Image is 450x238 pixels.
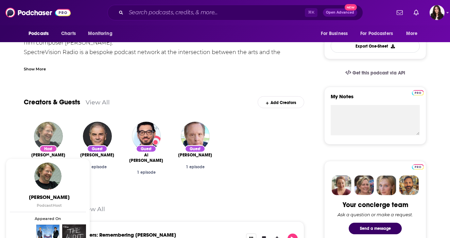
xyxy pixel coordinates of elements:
button: open menu [401,27,426,40]
input: Search podcasts, credits, & more... [126,7,305,18]
a: Creators & Guests [24,98,80,106]
a: Show notifications dropdown [394,7,405,18]
span: For Business [321,29,348,38]
img: Podchaser Pro [412,90,424,96]
div: 1 episode [127,170,165,175]
img: Jules Profile [377,175,396,195]
span: More [406,29,418,38]
img: Josh Olson [34,122,63,151]
span: Logged in as RebeccaShapiro [430,5,445,20]
span: [PERSON_NAME] [80,152,114,158]
span: [PERSON_NAME] [31,152,65,158]
button: open menu [316,27,356,40]
div: Guest [136,145,156,152]
button: Open AdvancedNew [323,8,357,17]
a: Get this podcast via API [340,65,411,81]
span: For Podcasters [360,29,393,38]
img: Podchaser - Follow, Share and Rate Podcasts [5,6,71,19]
a: Josh Olson [31,152,65,158]
button: Export One-Sheet [331,39,420,53]
a: View All [86,99,110,106]
span: Podcasts [29,29,49,38]
button: Show profile menu [430,5,445,20]
span: Open Advanced [326,11,354,14]
button: Send a message [349,223,402,234]
img: Robert Forster [83,122,112,151]
span: Podcast Host [37,203,62,208]
button: open menu [83,27,121,40]
a: Robert Forster [80,152,114,158]
span: Monitoring [88,29,112,38]
span: [PERSON_NAME] [11,194,87,200]
div: Ask a question or make a request. [337,212,413,217]
span: ⌘ K [305,8,317,17]
div: 1 episode [176,165,214,169]
a: Featured Trailers: Remembering Jonathan Kaplan [56,232,176,238]
img: Josh Olson [34,163,62,190]
span: Appeared On [10,216,86,221]
span: New [345,4,357,11]
button: open menu [24,27,57,40]
a: Show notifications dropdown [411,7,421,18]
img: Podchaser Pro [412,164,424,170]
a: Charts [57,27,80,40]
label: My Notes [331,93,420,105]
img: User Profile [430,5,445,20]
img: William Friedkin [181,122,210,151]
a: [PERSON_NAME]PodcastHost [11,194,87,208]
div: Add Creators [258,96,304,108]
span: Charts [61,29,76,38]
a: Pro website [412,89,424,96]
a: Pro website [412,163,424,170]
img: Barbara Profile [354,175,374,195]
a: Al Liborio Madrigal [127,152,165,163]
img: Sydney Profile [332,175,351,195]
span: [PERSON_NAME] [178,152,212,158]
img: Al Liborio Madrigal [132,122,161,151]
div: Guest [185,145,205,152]
button: open menu [356,27,403,40]
a: View All [81,205,105,213]
span: Al [PERSON_NAME] [127,152,165,163]
div: Guest [87,145,107,152]
div: Host [39,145,57,152]
a: William Friedkin [178,152,212,158]
div: Search podcasts, credits, & more... [107,5,363,20]
div: 1 episode [78,165,116,169]
img: Jon Profile [399,175,419,195]
span: Get this podcast via API [352,70,405,76]
div: Your concierge team [343,201,408,209]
